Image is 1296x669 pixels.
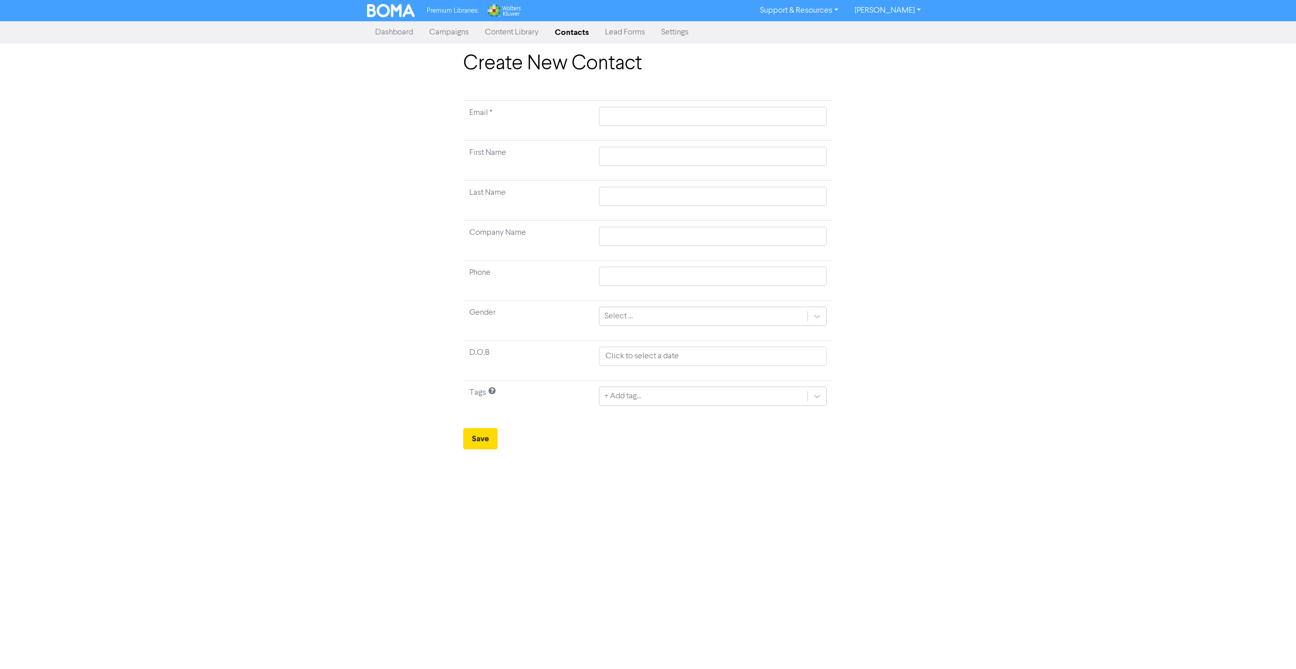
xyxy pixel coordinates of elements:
[463,181,593,221] td: Last Name
[463,428,498,449] button: Save
[477,22,547,43] a: Content Library
[463,101,593,141] td: Required
[597,22,653,43] a: Lead Forms
[547,22,597,43] a: Contacts
[463,141,593,181] td: First Name
[463,261,593,301] td: Phone
[487,4,521,17] img: Wolters Kluwer
[653,22,697,43] a: Settings
[599,347,827,366] input: Click to select a date
[463,301,593,341] td: Gender
[1245,620,1296,669] iframe: Chat Widget
[463,341,593,381] td: D.O.B
[421,22,477,43] a: Campaigns
[463,52,833,76] h1: Create New Contact
[427,8,478,14] span: Premium Libraries:
[463,221,593,261] td: Company Name
[463,381,593,421] td: Tags
[846,3,929,19] a: [PERSON_NAME]
[604,390,641,402] div: + Add tag...
[604,310,633,322] div: Select ...
[367,4,415,17] img: BOMA Logo
[752,3,846,19] a: Support & Resources
[367,22,421,43] a: Dashboard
